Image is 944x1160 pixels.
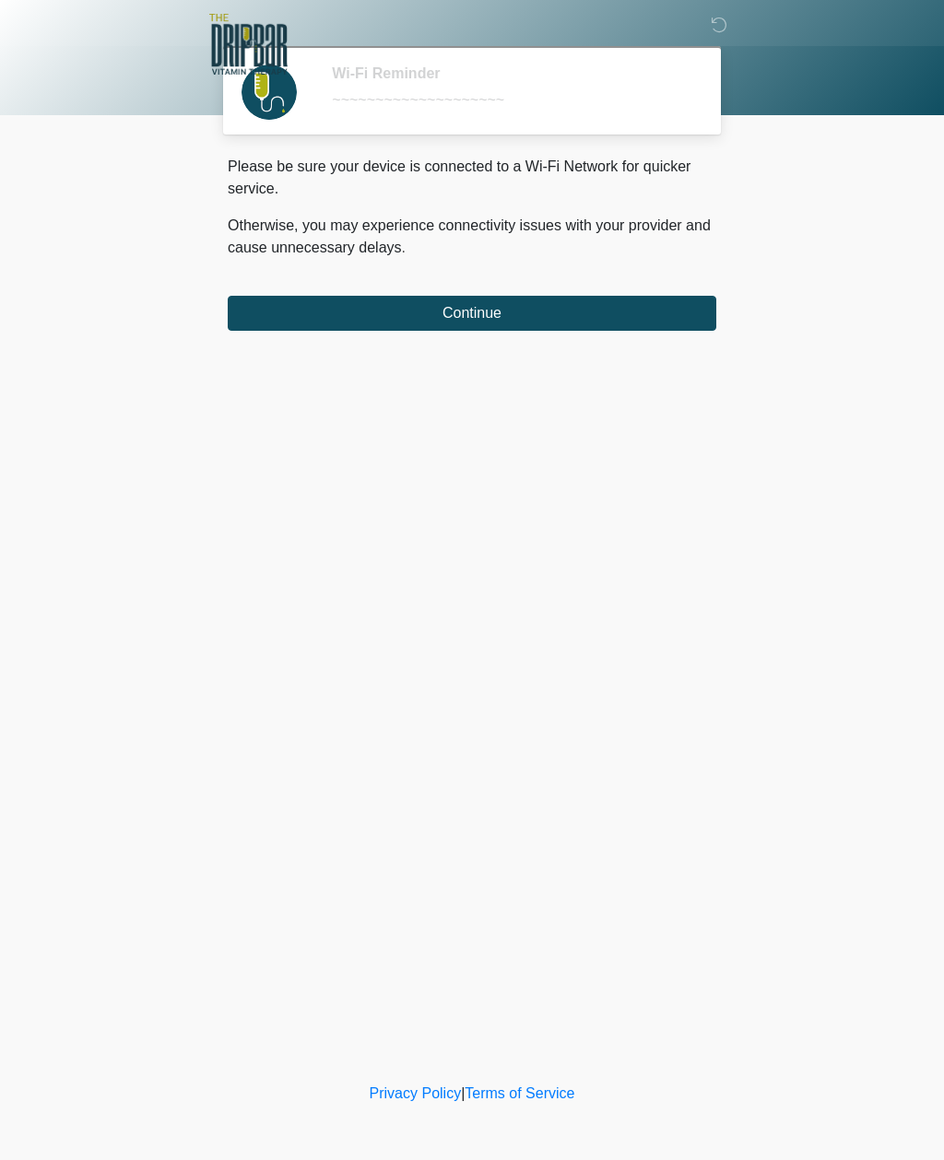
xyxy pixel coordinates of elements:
[402,240,406,255] span: .
[370,1085,462,1101] a: Privacy Policy
[461,1085,465,1101] a: |
[209,14,288,75] img: The DRIPBaR - Alamo Ranch SATX Logo
[332,89,689,111] div: ~~~~~~~~~~~~~~~~~~~~
[228,156,716,200] p: Please be sure your device is connected to a Wi-Fi Network for quicker service.
[228,215,716,259] p: Otherwise, you may experience connectivity issues with your provider and cause unnecessary delays
[465,1085,574,1101] a: Terms of Service
[242,64,297,120] img: Agent Avatar
[228,296,716,331] button: Continue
